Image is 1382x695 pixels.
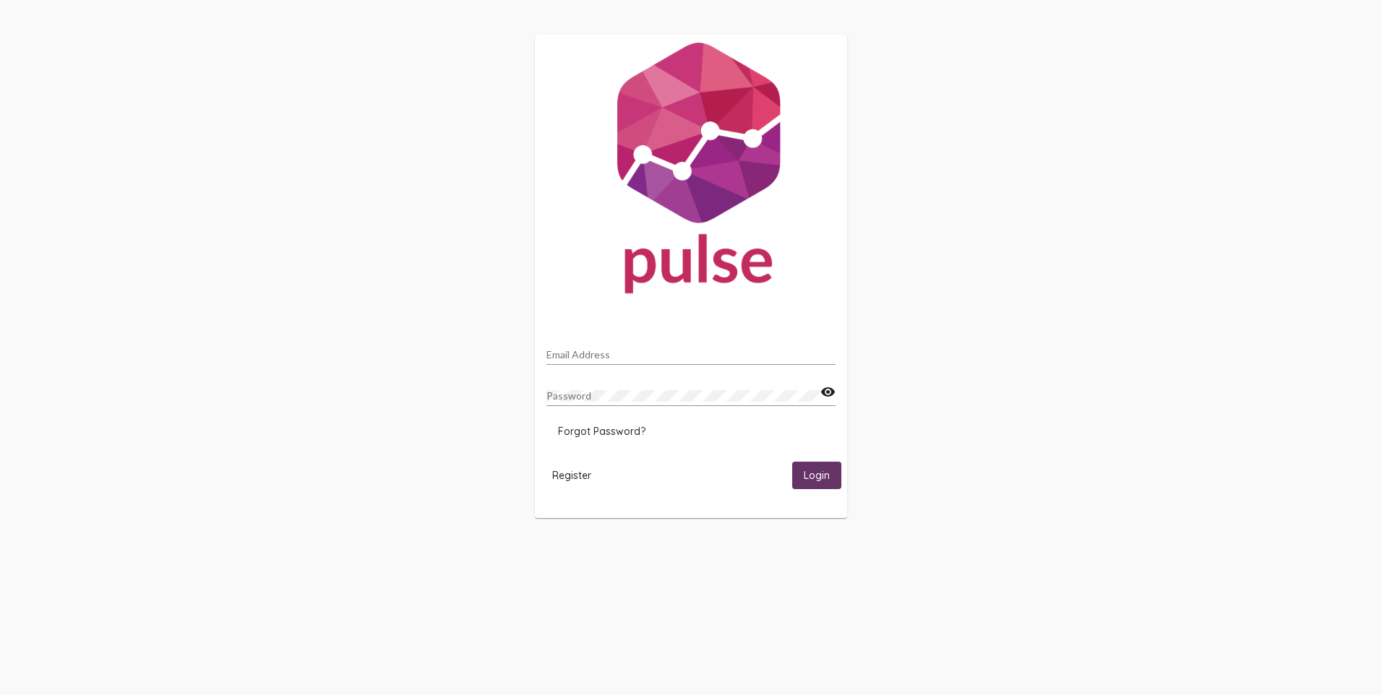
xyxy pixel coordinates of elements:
button: Register [541,462,603,488]
img: Pulse For Good Logo [535,35,847,308]
mat-icon: visibility [820,384,836,401]
span: Register [552,469,591,482]
button: Login [792,462,841,488]
span: Login [804,470,830,483]
button: Forgot Password? [546,418,657,444]
span: Forgot Password? [558,425,645,438]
